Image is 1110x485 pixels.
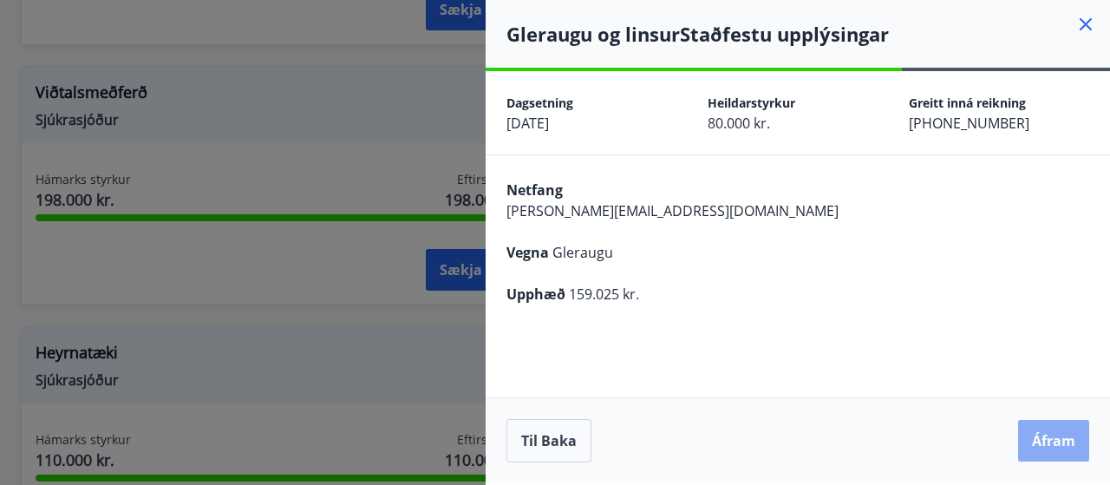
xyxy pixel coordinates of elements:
[708,114,770,133] span: 80.000 kr.
[506,180,563,200] span: Netfang
[708,95,795,111] span: Heildarstyrkur
[506,114,549,133] span: [DATE]
[506,95,573,111] span: Dagsetning
[506,243,549,262] span: Vegna
[506,419,591,462] button: Til baka
[1018,420,1089,462] button: Áfram
[506,201,839,220] span: [PERSON_NAME][EMAIL_ADDRESS][DOMAIN_NAME]
[909,114,1029,133] span: [PHONE_NUMBER]
[909,95,1026,111] span: Greitt inná reikning
[506,285,565,304] span: Upphæð
[569,285,639,304] span: 159.025 kr.
[506,21,1110,47] h4: Gleraugu og linsur Staðfestu upplýsingar
[552,243,613,262] span: Gleraugu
